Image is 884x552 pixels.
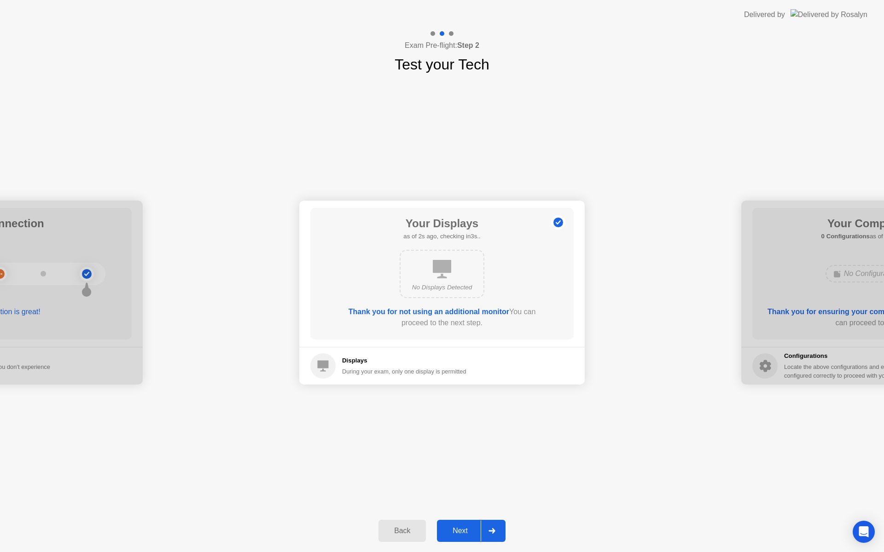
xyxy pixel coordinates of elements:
h1: Your Displays [403,215,480,232]
button: Next [437,520,506,542]
img: Delivered by Rosalyn [791,9,867,20]
h5: Displays [342,356,466,365]
button: Back [378,520,426,542]
h4: Exam Pre-flight: [405,40,479,51]
b: Thank you for not using an additional monitor [349,308,509,316]
div: During your exam, only one display is permitted [342,367,466,376]
div: Delivered by [744,9,785,20]
div: Open Intercom Messenger [853,521,875,543]
div: You can proceed to the next step. [337,306,547,328]
div: Next [440,527,481,535]
h5: as of 2s ago, checking in3s.. [403,232,480,241]
h1: Test your Tech [395,53,489,75]
div: Back [381,527,423,535]
b: Step 2 [457,41,479,49]
div: No Displays Detected [408,283,476,292]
